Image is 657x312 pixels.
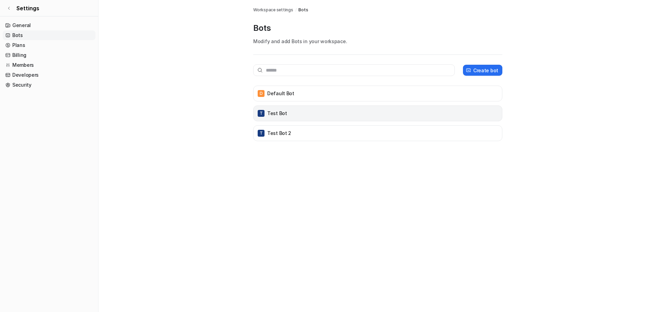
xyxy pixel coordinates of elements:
a: Workspace settings [253,7,293,13]
a: Billing [3,50,95,60]
p: test bot [267,110,287,117]
div: Close [120,3,132,15]
p: test bot 2 [267,130,291,137]
a: Plans [3,40,95,50]
img: Profile image for Amogh [39,4,50,15]
p: Default Bot [267,90,294,97]
span: D [258,90,265,97]
a: Security [3,80,95,90]
a: Developers [3,70,95,80]
a: Bots [298,7,308,13]
a: Bots [3,30,95,40]
span: T [258,110,265,117]
p: Modify and add Bots in your workspace. [253,38,502,45]
img: Profile image for eesel [20,4,30,15]
button: Send a message… [117,222,128,233]
p: Bots [253,23,502,34]
button: Create bot [463,65,502,76]
button: Emoji picker [11,224,16,230]
span: Settings [16,4,39,12]
p: Create bot [473,67,498,74]
span: T [258,130,265,137]
img: Profile image for Katelin [29,4,40,15]
a: Members [3,60,95,70]
span: / [295,7,297,13]
a: General [3,21,95,30]
h1: eesel [52,7,67,12]
button: go back [4,3,17,16]
button: Home [107,3,120,16]
textarea: Message… [6,210,131,222]
img: create [466,68,471,73]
